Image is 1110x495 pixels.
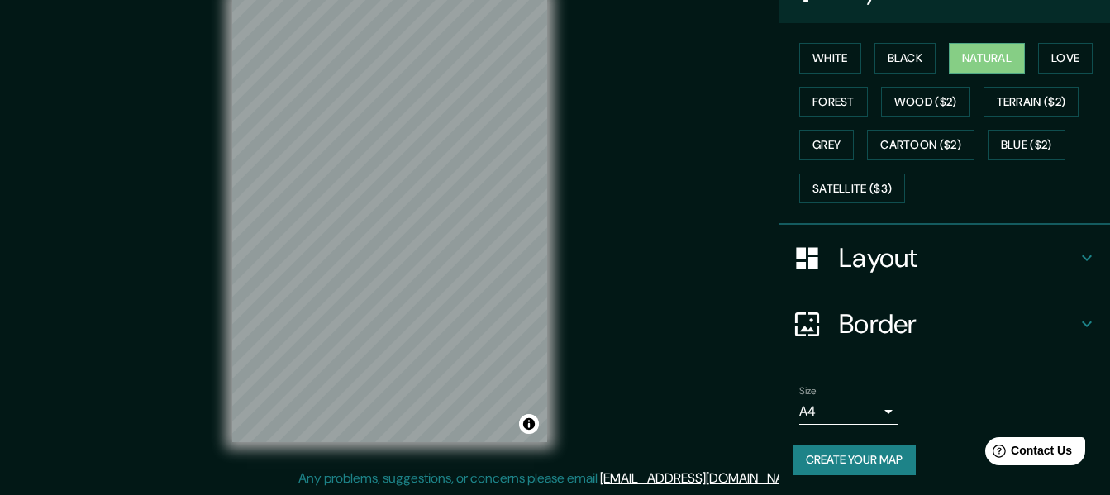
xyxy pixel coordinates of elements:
button: Terrain ($2) [984,87,1079,117]
button: Love [1038,43,1093,74]
button: Natural [949,43,1025,74]
div: Layout [779,225,1110,291]
div: Border [779,291,1110,357]
button: Forest [799,87,868,117]
button: Toggle attribution [519,414,539,434]
h4: Border [839,307,1077,340]
button: Grey [799,130,854,160]
button: Blue ($2) [988,130,1065,160]
h4: Layout [839,241,1077,274]
button: White [799,43,861,74]
button: Black [874,43,936,74]
p: Any problems, suggestions, or concerns please email . [298,469,807,488]
button: Wood ($2) [881,87,970,117]
button: Cartoon ($2) [867,130,974,160]
button: Satellite ($3) [799,174,905,204]
button: Create your map [793,445,916,475]
label: Size [799,384,817,398]
iframe: Help widget launcher [963,431,1092,477]
div: A4 [799,398,898,425]
a: [EMAIL_ADDRESS][DOMAIN_NAME] [600,469,804,487]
